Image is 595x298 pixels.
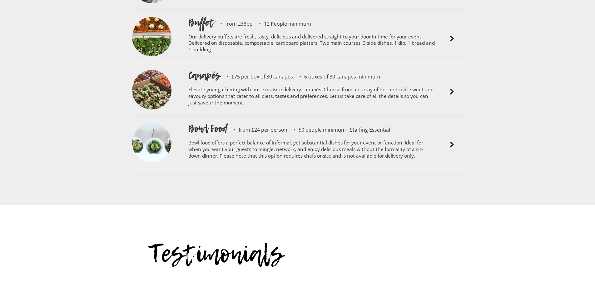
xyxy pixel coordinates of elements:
[227,127,287,132] p: from £24 per person
[287,127,390,132] p: 50 people minimum - Staffing Essential
[220,74,293,79] p: £75 per box of 30 canapes
[188,16,214,29] h1: Buffet
[188,29,435,59] p: Our delivery buffets are fresh, tasty, delicious and delivered straight to your door in time for ...
[188,122,227,135] h1: Bowl Food
[188,68,220,82] h1: Canapés
[149,250,442,288] div: Testimonials
[253,21,311,26] p: 12 People minimum
[214,21,253,26] p: from £38pp
[293,74,380,79] p: 6 boxes of 30 canapes minimum
[188,135,435,165] p: Bowl food offers a perfect balance of informal, yet substantial dishes for your event or function...
[188,82,435,112] p: Elevate your gathering with our exquisite delivery canapés. Choose from an array of hot and cold,...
